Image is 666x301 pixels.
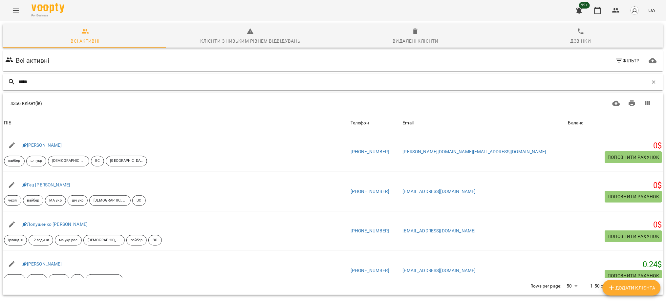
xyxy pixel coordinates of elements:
[27,198,39,204] p: вайбер
[403,119,414,127] div: Email
[608,153,659,161] span: Поповнити рахунок
[568,220,662,230] h5: 0 $
[86,274,122,285] div: [PERSON_NAME]
[200,37,301,45] div: Клієнти з низьким рівнем відвідувань
[11,100,325,107] div: 4356 Клієнт(ів)
[137,198,141,204] p: ВС
[75,277,80,283] p: ВС
[351,119,369,127] div: Телефон
[4,274,25,285] div: Індивід
[579,2,590,9] span: 99+
[605,270,662,282] button: Поповнити рахунок
[59,238,77,243] p: ма укр рос
[564,281,580,291] div: 50
[4,156,25,166] div: вайбер
[89,195,131,206] div: [DEMOGRAPHIC_DATA][PERSON_NAME]
[351,149,389,154] a: [PHONE_NUMBER]
[52,158,85,164] p: [DEMOGRAPHIC_DATA][PERSON_NAME]
[33,238,49,243] p: -2 години
[23,195,44,206] div: вайбер
[403,119,414,127] div: Sort
[132,195,145,206] div: ВС
[403,268,476,273] a: [EMAIL_ADDRESS][DOMAIN_NAME]
[4,195,21,206] div: чехія
[568,141,662,151] h5: 0 $
[646,4,658,16] button: UA
[106,156,147,166] div: [GEOGRAPHIC_DATA]
[22,222,88,227] a: Лопушенко [PERSON_NAME]
[351,268,389,273] a: [PHONE_NUMBER]
[640,96,655,111] button: Вигляд колонок
[53,277,65,283] p: вайбер
[4,235,27,246] div: Ірландія
[88,238,120,243] p: [DEMOGRAPHIC_DATA][PERSON_NAME]
[568,119,584,127] div: Баланс
[531,283,562,290] p: Rows per page:
[403,149,547,154] a: [PERSON_NAME][DOMAIN_NAME][EMAIL_ADDRESS][DOMAIN_NAME]
[351,119,400,127] span: Телефон
[568,119,662,127] span: Баланс
[148,235,161,246] div: ВС
[110,158,143,164] p: [GEOGRAPHIC_DATA]
[608,284,655,292] span: Додати клієнта
[72,198,84,204] p: шч укр
[31,158,42,164] p: шч укр
[71,274,84,285] div: ВС
[630,6,639,15] img: avatar_s.png
[568,119,584,127] div: Sort
[8,198,17,204] p: чехія
[126,235,147,246] div: вайбер
[4,119,348,127] span: ПІБ
[351,228,389,233] a: [PHONE_NUMBER]
[8,238,23,243] p: Ірландія
[48,156,89,166] div: [DEMOGRAPHIC_DATA][PERSON_NAME]
[608,232,659,240] span: Поповнити рахунок
[45,195,66,206] div: МА укр
[68,195,88,206] div: шч укр
[31,277,43,283] p: шч укр
[55,235,82,246] div: ма укр рос
[8,158,20,164] p: вайбер
[615,57,640,65] span: Фільтр
[403,119,566,127] span: Email
[49,274,69,285] div: вайбер
[4,119,11,127] div: ПІБ
[591,283,617,290] p: 1-50 of 4356
[639,278,655,294] button: Next Page
[27,274,47,285] div: шч укр
[605,230,662,242] button: Поповнити рахунок
[351,119,369,127] div: Sort
[90,277,118,283] p: [PERSON_NAME]
[609,96,624,111] button: Завантажити CSV
[153,238,157,243] p: ВС
[8,3,24,18] button: Menu
[608,272,659,280] span: Поповнити рахунок
[649,7,655,14] span: UA
[26,156,47,166] div: шч укр
[608,193,659,201] span: Поповнити рахунок
[3,93,663,114] div: Table Toolbar
[603,280,661,296] button: Додати клієнта
[16,55,50,66] h6: Всі активні
[131,238,143,243] p: вайбер
[568,181,662,191] h5: 0 $
[22,182,71,187] a: Гец [PERSON_NAME]
[4,119,11,127] div: Sort
[94,198,126,204] p: [DEMOGRAPHIC_DATA][PERSON_NAME]
[393,37,438,45] div: Видалені клієнти
[71,37,99,45] div: Всі активні
[403,228,476,233] a: [EMAIL_ADDRESS][DOMAIN_NAME]
[95,158,100,164] p: ВС
[22,261,62,267] a: [PERSON_NAME]
[605,151,662,163] button: Поповнити рахунок
[32,3,64,13] img: Voopty Logo
[32,13,64,18] span: For Business
[403,189,476,194] a: [EMAIL_ADDRESS][DOMAIN_NAME]
[49,198,62,204] p: МА укр
[351,189,389,194] a: [PHONE_NUMBER]
[570,37,591,45] div: Дзвінки
[624,96,640,111] button: Друк
[568,260,662,270] h5: 0.24 $
[29,235,53,246] div: -2 години
[83,235,125,246] div: [DEMOGRAPHIC_DATA][PERSON_NAME]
